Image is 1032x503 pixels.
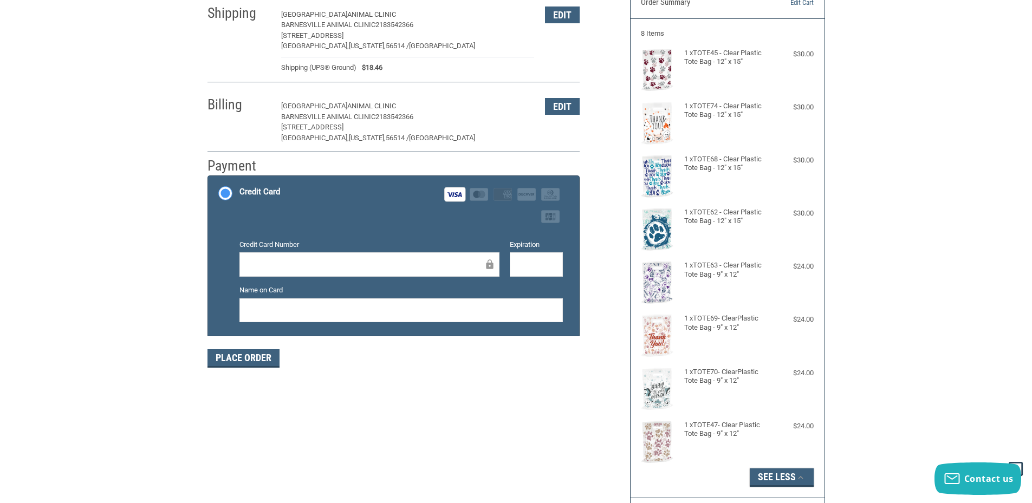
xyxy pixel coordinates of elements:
[281,113,375,121] span: Barnesville Animal Clinic
[207,96,271,114] h2: Billing
[409,42,475,50] span: [GEOGRAPHIC_DATA]
[386,134,409,142] span: 56514 /
[409,134,475,142] span: [GEOGRAPHIC_DATA]
[510,239,563,250] label: Expiration
[934,462,1021,495] button: Contact us
[281,102,347,110] span: [GEOGRAPHIC_DATA]
[207,157,271,175] h2: Payment
[281,62,356,73] span: Shipping (UPS® Ground)
[770,314,814,325] div: $24.00
[281,42,349,50] span: [GEOGRAPHIC_DATA],
[281,10,347,18] span: [GEOGRAPHIC_DATA]
[684,421,768,439] h4: 1 x TOTE47- Clear Plastic Tote Bag - 9" x 12"
[349,134,386,142] span: [US_STATE],
[684,155,768,173] h4: 1 x TOTE68 - Clear Plastic Tote Bag - 12" x 15"
[207,349,280,368] button: Place Order
[281,21,375,29] span: Barnesville Animal Clinic
[684,49,768,67] h4: 1 x TOTE45 - Clear Plastic Tote Bag - 12" x 15"
[349,42,386,50] span: [US_STATE],
[684,261,768,279] h4: 1 x TOTE63 - Clear Plastic Tote Bag - 9" x 12"
[684,314,768,332] h4: 1 x TOTE69- ClearPlastic Tote Bag - 9" x 12"
[545,98,580,115] button: Edit
[347,10,396,18] span: Animal Clinic
[964,473,1014,485] span: Contact us
[375,113,413,121] span: 2183542366
[239,183,280,201] div: Credit Card
[281,123,343,131] span: [STREET_ADDRESS]
[770,261,814,272] div: $24.00
[684,102,768,120] h4: 1 x TOTE74 - Clear Plastic Tote Bag - 12" x 15"
[386,42,409,50] span: 56514 /
[281,134,349,142] span: [GEOGRAPHIC_DATA],
[684,368,768,386] h4: 1 x TOTE70- ClearPlastic Tote Bag - 9" x 12"
[750,468,814,487] button: See Less
[281,31,343,40] span: [STREET_ADDRESS]
[239,239,499,250] label: Credit Card Number
[770,49,814,60] div: $30.00
[207,4,271,22] h2: Shipping
[770,102,814,113] div: $30.00
[356,62,382,73] span: $18.46
[239,285,563,296] label: Name on Card
[770,368,814,378] div: $24.00
[770,421,814,432] div: $24.00
[770,155,814,166] div: $30.00
[770,208,814,219] div: $30.00
[347,102,396,110] span: Animal Clinic
[375,21,413,29] span: 2183542366
[545,6,580,23] button: Edit
[684,208,768,226] h4: 1 x TOTE62 - Clear Plastic Tote Bag - 12" x 15"
[641,29,814,38] h3: 8 Items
